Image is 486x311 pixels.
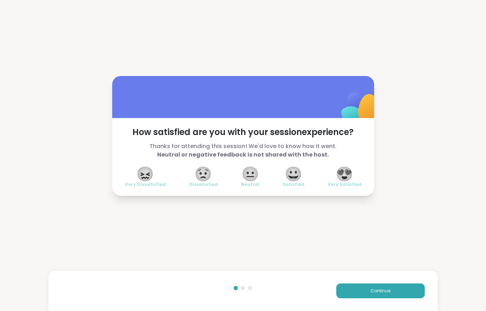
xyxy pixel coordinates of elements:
[125,127,361,138] span: How satisfied are you with your session experience?
[157,151,329,159] b: Neutral or negative feedback is not shared with the host.
[325,74,395,144] img: ShareWell Logomark
[125,142,361,159] span: Thanks for attending this session! We'd love to know how it went.
[371,288,390,294] span: Continue
[125,182,166,187] span: Very Dissatisfied
[194,168,212,180] span: 😟
[336,168,353,180] span: 😍
[336,283,425,298] button: Continue
[241,168,259,180] span: 😐
[328,182,361,187] span: Very Satisfied
[136,168,154,180] span: 😖
[283,182,304,187] span: Satisfied
[285,168,302,180] span: 😀
[189,182,218,187] span: Dissatisfied
[241,182,259,187] span: Neutral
